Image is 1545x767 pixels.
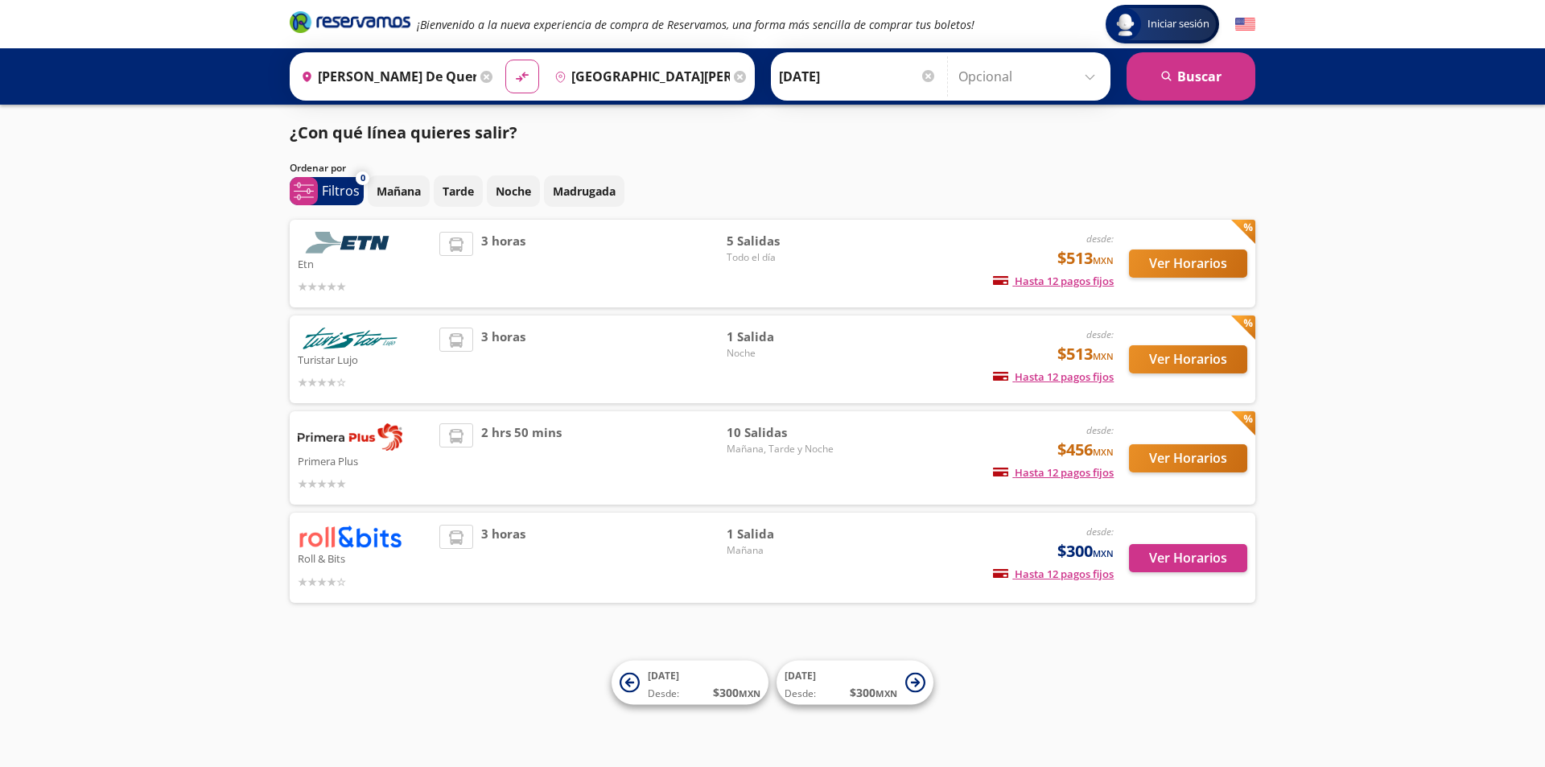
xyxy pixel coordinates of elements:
p: Madrugada [553,183,616,200]
span: $456 [1057,438,1114,462]
span: Hasta 12 pagos fijos [993,369,1114,384]
span: $ 300 [713,684,760,701]
small: MXN [1093,254,1114,266]
small: MXN [875,687,897,699]
span: $513 [1057,246,1114,270]
small: MXN [1093,446,1114,458]
small: MXN [739,687,760,699]
span: Hasta 12 pagos fijos [993,274,1114,288]
button: [DATE]Desde:$300MXN [777,661,933,705]
span: Todo el día [727,250,839,265]
span: Desde: [648,687,679,701]
em: desde: [1086,328,1114,341]
button: Ver Horarios [1129,544,1247,572]
button: Mañana [368,175,430,207]
img: Turistar Lujo [298,328,402,349]
span: Desde: [785,687,816,701]
button: Ver Horarios [1129,249,1247,278]
img: Roll & Bits [298,525,402,548]
span: 1 Salida [727,525,839,543]
span: $ 300 [850,684,897,701]
button: Madrugada [544,175,624,207]
span: [DATE] [785,669,816,682]
span: 3 horas [481,328,525,391]
p: Ordenar por [290,161,346,175]
p: Filtros [322,181,360,200]
span: 2 hrs 50 mins [481,423,562,493]
button: Ver Horarios [1129,345,1247,373]
em: desde: [1086,423,1114,437]
em: ¡Bienvenido a la nueva experiencia de compra de Reservamos, una forma más sencilla de comprar tus... [417,17,974,32]
p: ¿Con qué línea quieres salir? [290,121,517,145]
em: desde: [1086,525,1114,538]
span: Mañana, Tarde y Noche [727,442,839,456]
button: Noche [487,175,540,207]
p: Roll & Bits [298,548,431,567]
button: [DATE]Desde:$300MXN [612,661,768,705]
p: Mañana [377,183,421,200]
span: $513 [1057,342,1114,366]
input: Buscar Origen [295,56,476,97]
span: [DATE] [648,669,679,682]
span: 3 horas [481,525,525,590]
span: 0 [360,171,365,185]
span: 1 Salida [727,328,839,346]
p: Noche [496,183,531,200]
img: Primera Plus [298,423,402,451]
input: Opcional [958,56,1102,97]
span: Hasta 12 pagos fijos [993,465,1114,480]
button: Buscar [1127,52,1255,101]
small: MXN [1093,547,1114,559]
button: English [1235,14,1255,35]
span: Mañana [727,543,839,558]
p: Turistar Lujo [298,349,431,369]
span: Iniciar sesión [1141,16,1216,32]
span: 10 Salidas [727,423,839,442]
small: MXN [1093,350,1114,362]
span: Noche [727,346,839,361]
button: 0Filtros [290,177,364,205]
p: Primera Plus [298,451,431,470]
span: 5 Salidas [727,232,839,250]
span: Hasta 12 pagos fijos [993,567,1114,581]
em: desde: [1086,232,1114,245]
p: Etn [298,254,431,273]
button: Tarde [434,175,483,207]
input: Elegir Fecha [779,56,937,97]
p: Tarde [443,183,474,200]
a: Brand Logo [290,10,410,39]
button: Ver Horarios [1129,444,1247,472]
i: Brand Logo [290,10,410,34]
img: Etn [298,232,402,254]
input: Buscar Destino [548,56,730,97]
span: 3 horas [481,232,525,295]
span: $300 [1057,539,1114,563]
